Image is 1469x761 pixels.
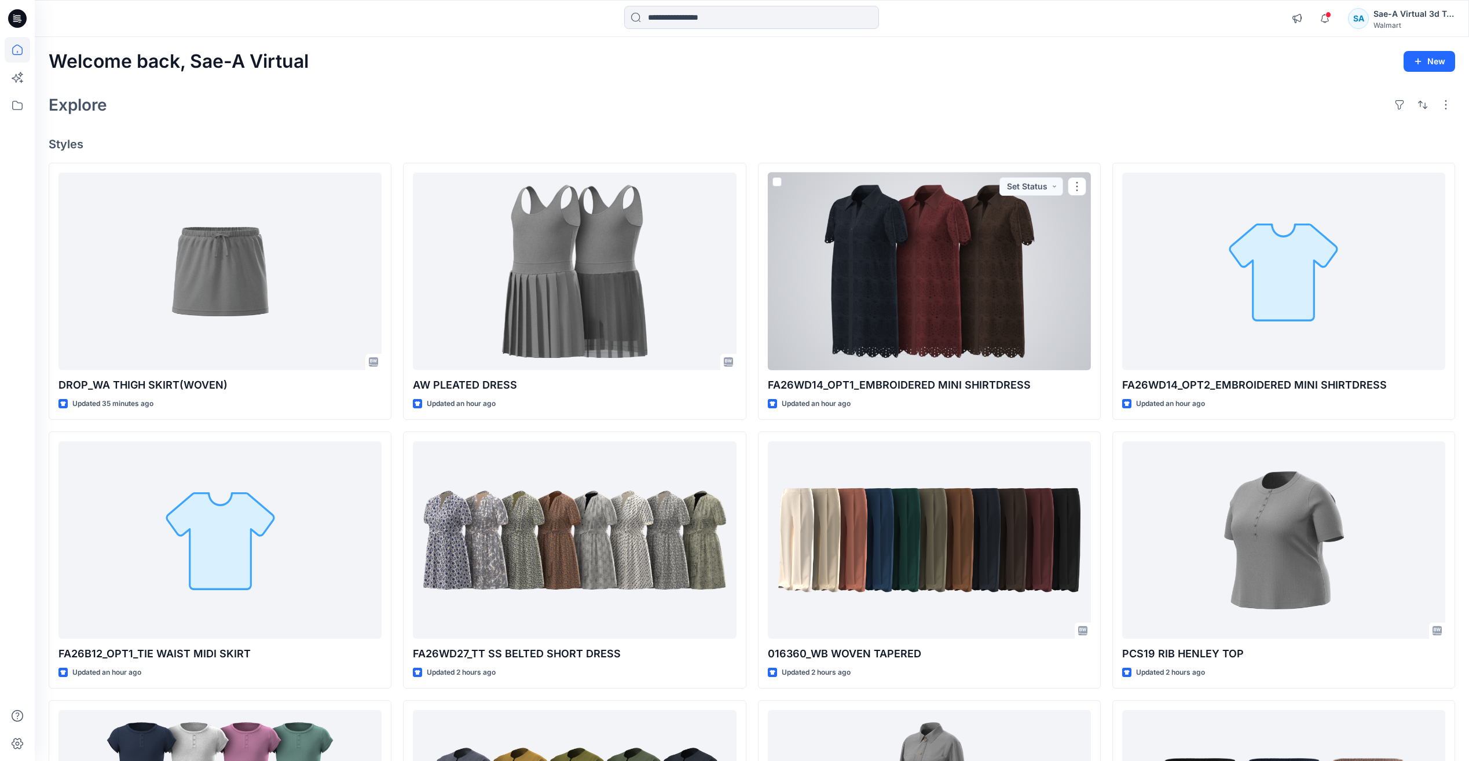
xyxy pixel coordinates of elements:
[768,441,1091,639] a: 016360_WB WOVEN TAPERED
[413,377,736,393] p: AW PLEATED DRESS
[1348,8,1369,29] div: SA
[413,646,736,662] p: FA26WD27_TT SS BELTED SHORT DRESS
[1122,441,1445,639] a: PCS19 RIB HENLEY TOP
[427,667,496,679] p: Updated 2 hours ago
[1122,646,1445,662] p: PCS19 RIB HENLEY TOP
[1122,173,1445,370] a: FA26WD14_OPT2_EMBROIDERED MINI SHIRTDRESS
[1136,667,1205,679] p: Updated 2 hours ago
[58,646,382,662] p: FA26B12_OPT1_TIE WAIST MIDI SKIRT
[72,667,141,679] p: Updated an hour ago
[1373,21,1455,30] div: Walmart
[58,173,382,370] a: DROP_WA THIGH SKIRT(WOVEN)
[49,137,1455,151] h4: Styles
[768,377,1091,393] p: FA26WD14_OPT1_EMBROIDERED MINI SHIRTDRESS
[49,51,309,72] h2: Welcome back, Sae-A Virtual
[58,441,382,639] a: FA26B12_OPT1_TIE WAIST MIDI SKIRT
[413,173,736,370] a: AW PLEATED DRESS
[413,441,736,639] a: FA26WD27_TT SS BELTED SHORT DRESS
[782,667,851,679] p: Updated 2 hours ago
[58,377,382,393] p: DROP_WA THIGH SKIRT(WOVEN)
[782,398,851,410] p: Updated an hour ago
[427,398,496,410] p: Updated an hour ago
[1404,51,1455,72] button: New
[768,646,1091,662] p: 016360_WB WOVEN TAPERED
[1373,7,1455,21] div: Sae-A Virtual 3d Team
[768,173,1091,370] a: FA26WD14_OPT1_EMBROIDERED MINI SHIRTDRESS
[1122,377,1445,393] p: FA26WD14_OPT2_EMBROIDERED MINI SHIRTDRESS
[1136,398,1205,410] p: Updated an hour ago
[72,398,153,410] p: Updated 35 minutes ago
[49,96,107,114] h2: Explore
